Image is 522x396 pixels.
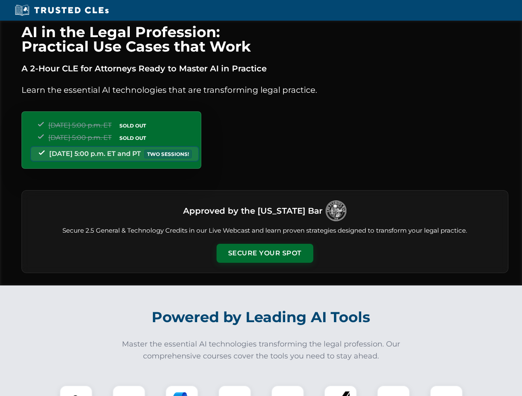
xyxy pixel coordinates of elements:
img: Trusted CLEs [12,4,111,16]
p: A 2-Hour CLE for Attorneys Ready to Master AI in Practice [21,62,508,75]
img: Logo [326,200,346,221]
h3: Approved by the [US_STATE] Bar [183,203,322,218]
p: Secure 2.5 General & Technology Credits in our Live Webcast and learn proven strategies designed ... [32,226,498,236]
span: [DATE] 5:00 p.m. ET [48,134,112,141]
p: Learn the essential AI technologies that are transforming legal practice. [21,83,508,97]
p: Master the essential AI technologies transforming the legal profession. Our comprehensive courses... [117,338,406,362]
h1: AI in the Legal Profession: Practical Use Cases that Work [21,25,508,54]
span: SOLD OUT [117,134,149,142]
span: SOLD OUT [117,121,149,130]
span: [DATE] 5:00 p.m. ET [48,121,112,129]
button: Secure Your Spot [217,244,313,263]
h2: Powered by Leading AI Tools [32,303,490,332]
